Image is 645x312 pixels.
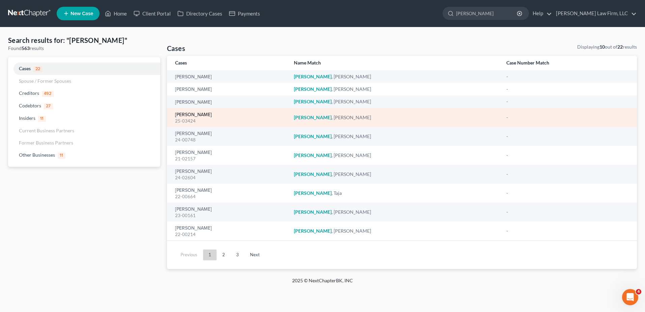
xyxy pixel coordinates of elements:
[19,140,73,146] span: Former Business Partners
[175,150,212,155] a: [PERSON_NAME]
[175,118,283,124] div: 25-03424
[8,45,160,52] div: Found results
[175,188,212,193] a: [PERSON_NAME]
[8,112,160,125] a: Insiders11
[294,152,496,159] div: , [PERSON_NAME]
[506,209,629,215] div: -
[71,11,93,16] span: New Case
[8,149,160,161] a: Other Businesses11
[203,250,217,260] a: 1
[175,212,283,219] div: 23-00161
[294,98,496,105] div: , [PERSON_NAME]
[553,7,637,20] a: [PERSON_NAME] Law Firm, LLC
[175,169,212,174] a: [PERSON_NAME]
[506,228,629,234] div: -
[294,190,332,196] em: [PERSON_NAME]
[8,35,160,45] h4: Search results for: "[PERSON_NAME]"
[294,209,332,215] em: [PERSON_NAME]
[130,277,515,289] div: 2025 © NextChapterBK, INC
[175,193,283,200] div: 22-00664
[294,152,332,158] em: [PERSON_NAME]
[231,250,244,260] a: 3
[175,231,283,238] div: 22-00214
[506,171,629,178] div: -
[175,156,283,162] div: 21-02157
[175,131,212,136] a: [PERSON_NAME]
[58,153,65,159] span: 11
[167,44,185,53] h4: Cases
[577,44,637,50] div: Displaying out of results
[8,125,160,137] a: Current Business Partners
[38,116,46,122] span: 11
[294,133,332,139] em: [PERSON_NAME]
[506,152,629,159] div: -
[19,115,35,121] span: Insiders
[8,75,160,87] a: Spouse / Former Spouses
[294,228,332,234] em: [PERSON_NAME]
[294,171,332,177] em: [PERSON_NAME]
[175,137,283,143] div: 24-00748
[506,114,629,121] div: -
[506,73,629,80] div: -
[175,175,283,181] div: 24-02604
[294,73,496,80] div: , [PERSON_NAME]
[175,100,212,105] a: [PERSON_NAME]
[130,7,174,20] a: Client Portal
[19,90,39,96] span: Creditors
[175,207,212,212] a: [PERSON_NAME]
[294,190,496,197] div: , Taja
[636,289,641,294] span: 4
[8,62,160,75] a: Cases22
[294,74,332,79] em: [PERSON_NAME]
[8,100,160,112] a: Codebtors27
[19,103,41,108] span: Codebtors
[506,86,629,93] div: -
[167,56,288,70] th: Cases
[226,7,263,20] a: Payments
[294,86,496,93] div: , [PERSON_NAME]
[599,44,605,50] strong: 10
[175,112,212,117] a: [PERSON_NAME]
[294,171,496,178] div: , [PERSON_NAME]
[456,7,518,20] input: Search by name...
[506,190,629,197] div: -
[294,114,496,121] div: , [PERSON_NAME]
[175,87,212,92] a: [PERSON_NAME]
[617,44,623,50] strong: 22
[42,91,54,97] span: 492
[175,75,212,79] a: [PERSON_NAME]
[8,87,160,100] a: Creditors492
[294,228,496,234] div: , [PERSON_NAME]
[19,78,71,84] span: Spouse / Former Spouses
[102,7,130,20] a: Home
[294,114,332,120] em: [PERSON_NAME]
[294,133,496,140] div: , [PERSON_NAME]
[8,137,160,149] a: Former Business Partners
[501,56,637,70] th: Case Number Match
[288,56,501,70] th: Name Match
[175,226,212,231] a: [PERSON_NAME]
[294,99,332,104] em: [PERSON_NAME]
[19,128,74,133] span: Current Business Partners
[22,45,30,51] strong: 563
[19,152,55,158] span: Other Businesses
[19,66,31,71] span: Cases
[217,250,230,260] a: 2
[245,250,265,260] a: Next
[506,133,629,140] div: -
[44,103,53,109] span: 27
[529,7,552,20] a: Help
[294,86,332,92] em: [PERSON_NAME]
[294,209,496,215] div: , [PERSON_NAME]
[506,98,629,105] div: -
[174,7,226,20] a: Directory Cases
[33,66,43,72] span: 22
[622,289,638,305] iframe: Intercom live chat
